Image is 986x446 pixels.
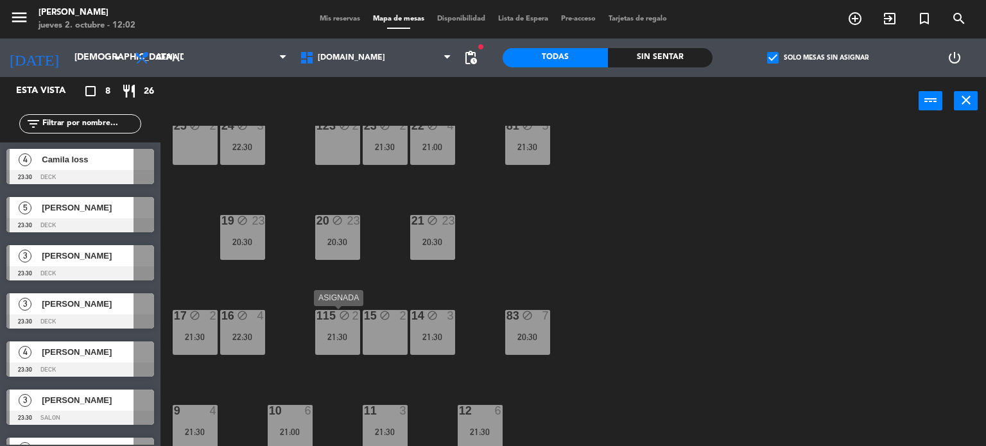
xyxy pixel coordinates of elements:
[173,332,218,341] div: 21:30
[42,201,134,214] span: [PERSON_NAME]
[492,15,555,22] span: Lista de Espera
[174,310,175,322] div: 17
[144,84,154,99] span: 26
[352,310,360,322] div: 2
[463,50,478,65] span: pending_actions
[958,92,974,108] i: close
[951,11,967,26] i: search
[400,310,408,322] div: 2
[427,215,438,226] i: block
[305,405,313,416] div: 6
[42,345,134,359] span: [PERSON_NAME]
[458,427,503,436] div: 21:30
[252,215,265,227] div: 23
[121,83,137,99] i: restaurant
[39,19,135,32] div: jueves 2. octubre - 12:02
[954,91,978,110] button: close
[364,405,365,416] div: 11
[42,297,134,311] span: [PERSON_NAME]
[221,120,222,132] div: 24
[19,298,31,311] span: 3
[39,6,135,19] div: [PERSON_NAME]
[919,91,942,110] button: power_input
[542,120,550,132] div: 5
[923,92,938,108] i: power_input
[882,11,897,26] i: exit_to_app
[364,120,365,132] div: 23
[447,120,455,132] div: 4
[156,53,178,62] span: Cena
[767,52,869,64] label: Solo mesas sin asignar
[10,8,29,27] i: menu
[427,310,438,321] i: block
[220,332,265,341] div: 22:30
[174,120,175,132] div: 25
[315,332,360,341] div: 21:30
[379,310,390,321] i: block
[410,237,455,246] div: 20:30
[477,43,485,51] span: fiber_manual_record
[767,52,779,64] span: check_box
[522,310,533,321] i: block
[6,83,92,99] div: Esta vista
[847,11,863,26] i: add_circle_outline
[339,310,350,321] i: block
[105,84,110,99] span: 8
[314,290,363,306] div: ASIGNADA
[363,427,408,436] div: 21:30
[221,215,222,227] div: 19
[947,50,962,65] i: power_settings_new
[237,215,248,226] i: block
[257,310,265,322] div: 4
[41,117,141,131] input: Filtrar por nombre...
[173,427,218,436] div: 21:30
[315,237,360,246] div: 20:30
[42,393,134,407] span: [PERSON_NAME]
[19,202,31,214] span: 5
[268,427,313,436] div: 21:00
[917,11,932,26] i: turned_in_not
[318,53,385,62] span: [DOMAIN_NAME]
[602,15,673,22] span: Tarjetas de regalo
[505,142,550,151] div: 21:30
[347,215,360,227] div: 23
[503,48,608,67] div: Todas
[220,142,265,151] div: 22:30
[210,405,218,416] div: 4
[505,332,550,341] div: 20:30
[221,310,222,322] div: 16
[42,249,134,262] span: [PERSON_NAME]
[174,405,175,416] div: 9
[19,153,31,166] span: 4
[19,394,31,407] span: 3
[352,120,360,132] div: 2
[442,215,455,227] div: 23
[555,15,602,22] span: Pre-acceso
[26,116,41,132] i: filter_list
[189,310,200,321] i: block
[410,332,455,341] div: 21:30
[332,215,343,226] i: block
[210,310,218,322] div: 2
[220,237,265,246] div: 20:30
[10,8,29,31] button: menu
[431,15,492,22] span: Disponibilidad
[237,310,248,321] i: block
[110,50,125,65] i: arrow_drop_down
[19,346,31,359] span: 4
[400,405,408,416] div: 3
[608,48,713,67] div: Sin sentar
[42,153,134,166] span: Camila loss
[495,405,503,416] div: 6
[447,310,455,322] div: 3
[19,250,31,262] span: 3
[410,142,455,151] div: 21:00
[542,310,550,322] div: 7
